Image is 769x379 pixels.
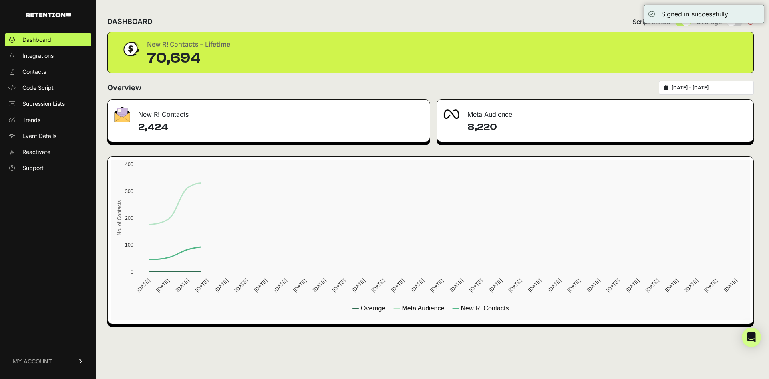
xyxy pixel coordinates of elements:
a: Trends [5,113,91,126]
a: Support [5,162,91,174]
text: [DATE] [272,278,288,293]
text: [DATE] [507,278,523,293]
a: Integrations [5,49,91,62]
img: Retention.com [26,13,71,17]
text: [DATE] [703,278,719,293]
text: [DATE] [684,278,699,293]
text: [DATE] [155,278,171,293]
img: dollar-coin-05c43ed7efb7bc0c12610022525b4bbbb207c7efeef5aecc26f025e68dcafac9.png [121,39,141,59]
text: Meta Audience [402,305,444,312]
text: [DATE] [194,278,210,293]
text: [DATE] [331,278,347,293]
text: [DATE] [390,278,406,293]
h2: DASHBOARD [107,16,153,27]
text: No. of Contacts [116,200,122,235]
text: [DATE] [253,278,269,293]
text: [DATE] [605,278,621,293]
a: Supression Lists [5,97,91,110]
text: [DATE] [234,278,249,293]
span: Event Details [22,132,56,140]
span: MY ACCOUNT [13,357,52,365]
text: [DATE] [351,278,366,293]
text: 100 [125,242,133,248]
text: Overage [361,305,385,312]
text: [DATE] [488,278,503,293]
text: [DATE] [312,278,327,293]
h2: Overview [107,82,141,93]
div: 70,694 [147,50,230,66]
span: Integrations [22,52,54,60]
a: Dashboard [5,33,91,46]
text: [DATE] [292,278,308,293]
text: [DATE] [644,278,660,293]
text: [DATE] [723,278,738,293]
text: [DATE] [135,278,151,293]
img: fa-meta-2f981b61bb99beabf952f7030308934f19ce035c18b003e963880cc3fabeebb7.png [443,109,459,119]
text: [DATE] [214,278,229,293]
text: [DATE] [547,278,562,293]
text: [DATE] [429,278,445,293]
text: [DATE] [449,278,464,293]
span: Code Script [22,84,54,92]
div: Meta Audience [437,100,753,124]
text: [DATE] [468,278,484,293]
text: 400 [125,161,133,167]
a: Contacts [5,65,91,78]
span: Support [22,164,44,172]
a: Event Details [5,130,91,142]
span: Contacts [22,68,46,76]
text: [DATE] [527,278,543,293]
a: MY ACCOUNT [5,349,91,373]
text: 0 [131,269,133,275]
text: [DATE] [664,278,680,293]
h4: 2,424 [138,121,423,134]
div: Signed in successfully. [661,9,730,19]
text: [DATE] [370,278,386,293]
text: [DATE] [175,278,190,293]
div: New R! Contacts [108,100,430,124]
span: Script status [632,17,670,26]
h4: 8,220 [467,121,747,134]
span: Dashboard [22,36,51,44]
text: [DATE] [409,278,425,293]
text: New R! Contacts [461,305,509,312]
text: [DATE] [625,278,640,293]
span: Reactivate [22,148,50,156]
span: Supression Lists [22,100,65,108]
text: 300 [125,188,133,194]
a: Reactivate [5,146,91,158]
text: [DATE] [586,278,601,293]
text: 200 [125,215,133,221]
div: Open Intercom Messenger [742,328,761,347]
span: Trends [22,116,40,124]
div: New R! Contacts - Lifetime [147,39,230,50]
text: [DATE] [566,278,582,293]
img: fa-envelope-19ae18322b30453b285274b1b8af3d052b27d846a4fbe8435d1a52b978f639a2.png [114,107,130,122]
a: Code Script [5,81,91,94]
